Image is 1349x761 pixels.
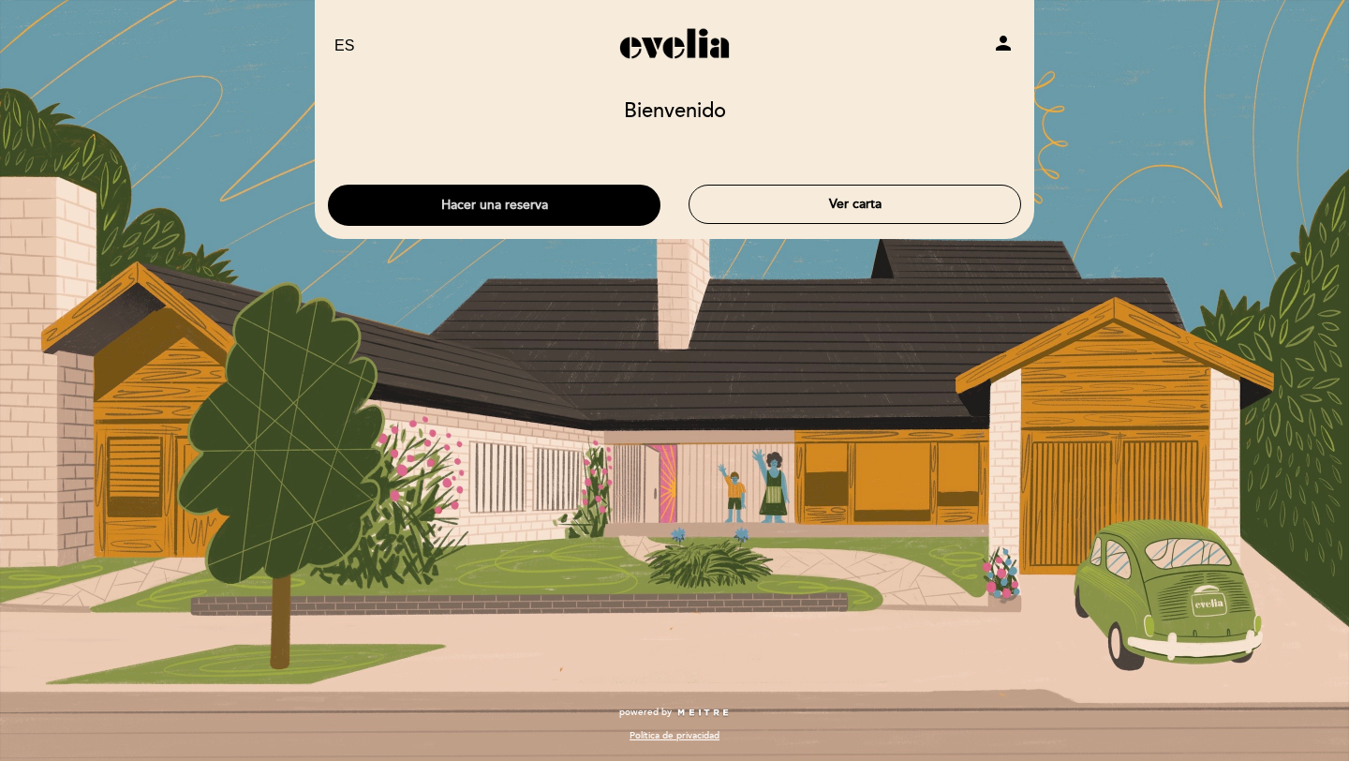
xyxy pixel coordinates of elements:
a: Política de privacidad [630,729,719,742]
button: Ver carta [689,185,1021,224]
h1: Bienvenido [624,100,726,123]
a: powered by [619,706,730,719]
button: person [992,32,1015,61]
span: powered by [619,706,672,719]
img: MEITRE [676,709,730,718]
button: Hacer una reserva [328,185,660,226]
i: person [992,32,1015,54]
a: [PERSON_NAME] [557,21,792,72]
